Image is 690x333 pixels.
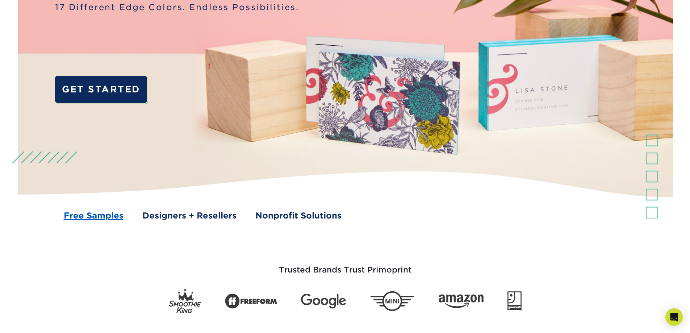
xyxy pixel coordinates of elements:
[507,291,522,311] img: Goodwill
[225,290,277,313] img: Freeform
[301,294,346,309] img: Google
[439,294,484,308] img: Amazon
[55,76,147,103] a: GET STARTED
[55,1,299,13] span: 17 Different Edge Colors. Endless Possibilities.
[169,289,201,313] img: Smoothie King
[665,308,683,326] div: Open Intercom Messenger
[370,291,415,311] img: Mini
[142,209,237,222] a: Designers + Resellers
[255,209,342,222] a: Nonprofit Solutions
[64,209,124,222] a: Free Samples
[133,248,557,283] h3: Trusted Brands Trust Primoprint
